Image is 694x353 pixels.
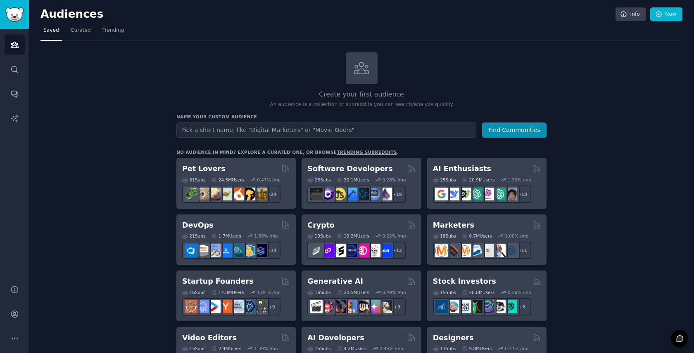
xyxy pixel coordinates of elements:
h3: Name your custom audience [176,114,547,120]
div: 16 Sub s [182,289,205,295]
div: 20.5M Users [337,289,369,295]
img: herpetology [185,188,197,200]
div: 9.8M Users [462,346,492,351]
img: GummySearch logo [5,7,24,22]
div: 1.39 % /mo [254,346,278,351]
div: 0.22 % /mo [383,233,406,239]
input: Pick a short name, like "Digital Marketers" or "Movie-Goers" [176,122,476,138]
img: ycombinator [219,300,232,313]
img: GoogleGeminiAI [435,188,448,200]
img: Trading [470,300,482,313]
div: + 8 [514,298,531,315]
img: dalle2 [321,300,334,313]
div: 1.56 % /mo [254,233,278,239]
div: 30.1M Users [337,177,369,183]
div: + 9 [388,298,406,315]
img: swingtrading [493,300,506,313]
div: + 12 [388,242,406,259]
img: turtle [219,188,232,200]
div: + 9 [263,298,280,315]
h2: Crypto [307,220,335,231]
div: 15 Sub s [182,346,205,351]
img: chatgpt_prompts_ [493,188,506,200]
span: Trending [102,27,124,34]
h2: AI Enthusiasts [433,164,491,174]
img: elixir [379,188,392,200]
h2: Startup Founders [182,276,253,287]
h2: AI Developers [307,333,364,343]
img: ValueInvesting [447,300,459,313]
div: 25 Sub s [433,177,456,183]
div: 19 Sub s [307,233,330,239]
img: AWS_Certified_Experts [196,244,209,257]
h2: Designers [433,333,474,343]
div: 1.04 % /mo [257,289,280,295]
img: platformengineering [231,244,244,257]
h2: Stock Investors [433,276,496,287]
img: googleads [481,244,494,257]
img: AskComputerScience [368,188,380,200]
img: PlatformEngineers [254,244,267,257]
img: deepdream [333,300,346,313]
img: aws_cdk [242,244,255,257]
div: + 11 [514,242,531,259]
div: 1.7M Users [211,233,241,239]
img: DreamBooth [379,300,392,313]
img: FluxAI [356,300,369,313]
img: software [310,188,323,200]
div: 16 Sub s [307,289,330,295]
a: Info [616,7,646,21]
div: 0.47 % /mo [257,177,280,183]
img: Entrepreneurship [242,300,255,313]
img: bigseo [447,244,459,257]
div: 21 Sub s [182,233,205,239]
div: 28.8M Users [462,289,494,295]
div: 31 Sub s [182,177,205,183]
img: chatgpt_promptDesign [470,188,482,200]
img: StocksAndTrading [481,300,494,313]
img: sdforall [345,300,357,313]
div: 0.49 % /mo [383,289,406,295]
h2: Software Developers [307,164,392,174]
div: 18 Sub s [433,233,456,239]
h2: DevOps [182,220,214,231]
img: OnlineMarketing [504,244,517,257]
div: 1.00 % /mo [505,233,528,239]
img: DeepSeek [447,188,459,200]
div: 15 Sub s [433,289,456,295]
img: ethstaker [333,244,346,257]
a: Saved [40,24,62,41]
img: growmybusiness [254,300,267,313]
img: reactnative [356,188,369,200]
div: 20.9M Users [462,177,494,183]
div: 24.5M Users [211,177,244,183]
img: OpenAIDev [481,188,494,200]
img: Docker_DevOps [208,244,221,257]
img: ballpython [196,188,209,200]
img: Forex [458,300,471,313]
div: + 18 [514,186,531,203]
div: 13 Sub s [433,346,456,351]
img: indiehackers [231,300,244,313]
img: 0xPolygon [321,244,334,257]
div: 26 Sub s [307,177,330,183]
div: 1.30 % /mo [508,177,531,183]
h2: Pet Lovers [182,164,226,174]
img: leopardgeckos [208,188,221,200]
div: 0.21 % /mo [505,346,528,351]
h2: Create your first audience [176,89,547,100]
img: startup [208,300,221,313]
img: CryptoNews [368,244,380,257]
img: technicalanalysis [504,300,517,313]
div: 0.56 % /mo [508,289,531,295]
span: Curated [71,27,91,34]
div: 0.28 % /mo [383,177,406,183]
img: cockatiel [231,188,244,200]
img: SaaS [196,300,209,313]
button: Find Communities [482,122,547,138]
img: ArtificalIntelligence [504,188,517,200]
img: PetAdvice [242,188,255,200]
div: 6.7M Users [462,233,492,239]
img: dogbreed [254,188,267,200]
img: Emailmarketing [470,244,482,257]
